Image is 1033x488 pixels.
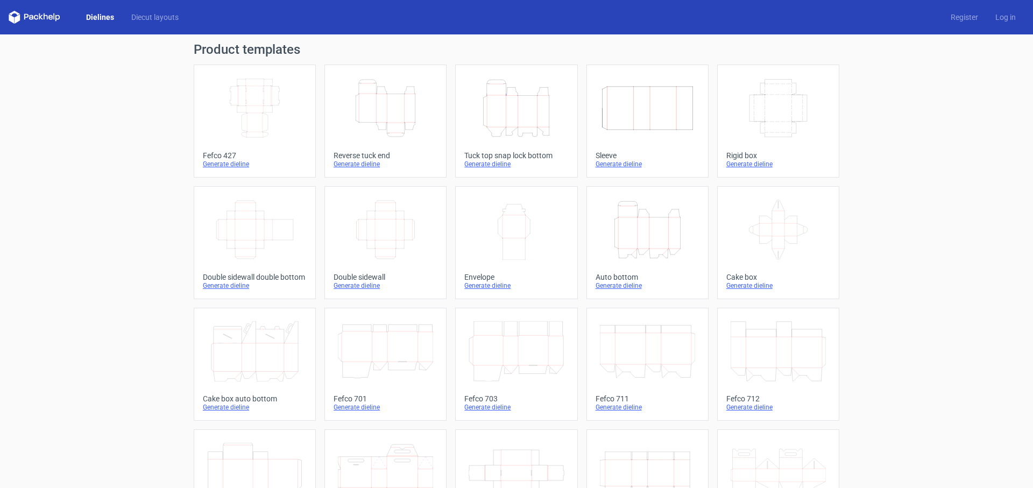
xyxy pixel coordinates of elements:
[203,151,307,160] div: Fefco 427
[586,65,709,178] a: SleeveGenerate dieline
[203,403,307,412] div: Generate dieline
[464,151,568,160] div: Tuck top snap lock bottom
[324,65,447,178] a: Reverse tuck endGenerate dieline
[203,281,307,290] div: Generate dieline
[586,308,709,421] a: Fefco 711Generate dieline
[334,403,437,412] div: Generate dieline
[324,308,447,421] a: Fefco 701Generate dieline
[334,151,437,160] div: Reverse tuck end
[194,308,316,421] a: Cake box auto bottomGenerate dieline
[596,160,699,168] div: Generate dieline
[194,43,839,56] h1: Product templates
[203,394,307,403] div: Cake box auto bottom
[464,273,568,281] div: Envelope
[596,394,699,403] div: Fefco 711
[123,12,187,23] a: Diecut layouts
[586,186,709,299] a: Auto bottomGenerate dieline
[726,394,830,403] div: Fefco 712
[203,273,307,281] div: Double sidewall double bottom
[455,186,577,299] a: EnvelopeGenerate dieline
[987,12,1024,23] a: Log in
[464,394,568,403] div: Fefco 703
[334,394,437,403] div: Fefco 701
[596,273,699,281] div: Auto bottom
[455,308,577,421] a: Fefco 703Generate dieline
[726,281,830,290] div: Generate dieline
[596,151,699,160] div: Sleeve
[334,273,437,281] div: Double sidewall
[464,160,568,168] div: Generate dieline
[194,65,316,178] a: Fefco 427Generate dieline
[324,186,447,299] a: Double sidewallGenerate dieline
[717,65,839,178] a: Rigid boxGenerate dieline
[464,403,568,412] div: Generate dieline
[334,160,437,168] div: Generate dieline
[203,160,307,168] div: Generate dieline
[726,273,830,281] div: Cake box
[726,160,830,168] div: Generate dieline
[464,281,568,290] div: Generate dieline
[77,12,123,23] a: Dielines
[717,186,839,299] a: Cake boxGenerate dieline
[194,186,316,299] a: Double sidewall double bottomGenerate dieline
[334,281,437,290] div: Generate dieline
[596,281,699,290] div: Generate dieline
[942,12,987,23] a: Register
[726,403,830,412] div: Generate dieline
[455,65,577,178] a: Tuck top snap lock bottomGenerate dieline
[596,403,699,412] div: Generate dieline
[717,308,839,421] a: Fefco 712Generate dieline
[726,151,830,160] div: Rigid box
